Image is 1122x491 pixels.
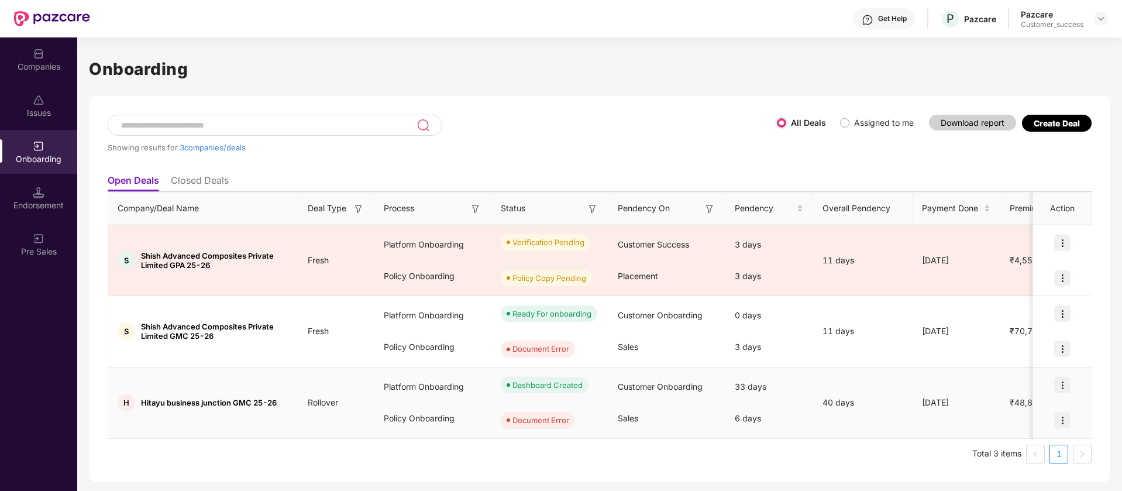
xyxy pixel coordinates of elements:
[501,202,525,215] span: Status
[618,202,670,215] span: Pendency On
[913,396,1000,409] div: [DATE]
[791,118,826,128] label: All Deals
[141,322,289,341] span: Shish Advanced Composites Private Limited GMC 25-26
[913,254,1000,267] div: [DATE]
[374,371,491,403] div: Platform Onboarding
[33,233,44,245] img: svg+xml;base64,PHN2ZyB3aWR0aD0iMjAiIGhlaWdodD0iMjAiIHZpZXdCb3g9IjAgMCAyMCAyMCIgZmlsbD0ibm9uZSIgeG...
[298,397,347,407] span: Rollover
[298,255,338,265] span: Fresh
[1049,445,1068,463] li: 1
[470,203,481,215] img: svg+xml;base64,PHN2ZyB3aWR0aD0iMTYiIGhlaWdodD0iMTYiIHZpZXdCb3g9IjAgMCAxNiAxNiIgZmlsbD0ibm9uZSIgeG...
[735,202,794,215] span: Pendency
[878,14,907,23] div: Get Help
[14,11,90,26] img: New Pazcare Logo
[374,403,491,434] div: Policy Onboarding
[704,203,715,215] img: svg+xml;base64,PHN2ZyB3aWR0aD0iMTYiIGhlaWdodD0iMTYiIHZpZXdCb3g9IjAgMCAxNiAxNiIgZmlsbD0ibm9uZSIgeG...
[618,382,703,392] span: Customer Onboarding
[813,325,913,338] div: 11 days
[118,252,135,269] div: S
[1032,451,1039,458] span: left
[725,371,813,403] div: 33 days
[813,193,913,225] th: Overall Pendency
[1000,397,1052,407] span: ₹48,817
[947,12,954,26] span: P
[118,394,135,411] div: H
[1054,305,1071,322] img: icon
[417,118,430,132] img: svg+xml;base64,PHN2ZyB3aWR0aD0iMjQiIGhlaWdodD0iMjUiIHZpZXdCb3g9IjAgMCAyNCAyNSIgZmlsbD0ibm9uZSIgeG...
[374,331,491,363] div: Policy Onboarding
[813,254,913,267] div: 11 days
[725,260,813,292] div: 3 days
[512,379,583,391] div: Dashboard Created
[1050,445,1068,463] a: 1
[854,118,914,128] label: Assigned to me
[141,251,289,270] span: Shish Advanced Composites Private Limited GPA 25-26
[1000,193,1076,225] th: Premium Paid
[1054,235,1071,251] img: icon
[33,187,44,198] img: svg+xml;base64,PHN2ZyB3aWR0aD0iMTQuNSIgaGVpZ2h0PSIxNC41IiB2aWV3Qm94PSIwIDAgMTYgMTYiIGZpbGw9Im5vbm...
[118,322,135,340] div: S
[374,300,491,331] div: Platform Onboarding
[1026,445,1045,463] li: Previous Page
[1096,14,1106,23] img: svg+xml;base64,PHN2ZyBpZD0iRHJvcGRvd24tMzJ4MzIiIHhtbG5zPSJodHRwOi8vd3d3LnczLm9yZy8yMDAwL3N2ZyIgd2...
[512,343,569,355] div: Document Error
[33,48,44,60] img: svg+xml;base64,PHN2ZyBpZD0iQ29tcGFuaWVzIiB4bWxucz0iaHR0cDovL3d3dy53My5vcmcvMjAwMC9zdmciIHdpZHRoPS...
[374,229,491,260] div: Platform Onboarding
[1079,451,1086,458] span: right
[618,310,703,320] span: Customer Onboarding
[1073,445,1092,463] button: right
[89,56,1110,82] h1: Onboarding
[725,229,813,260] div: 3 days
[618,239,689,249] span: Customer Success
[108,143,777,152] div: Showing results for
[618,271,658,281] span: Placement
[1054,341,1071,357] img: icon
[972,445,1021,463] li: Total 3 items
[512,414,569,426] div: Document Error
[813,396,913,409] div: 40 days
[512,236,584,248] div: Verification Pending
[512,308,591,320] div: Ready For onboarding
[587,203,598,215] img: svg+xml;base64,PHN2ZyB3aWR0aD0iMTYiIGhlaWdodD0iMTYiIHZpZXdCb3g9IjAgMCAxNiAxNiIgZmlsbD0ibm9uZSIgeG...
[33,94,44,106] img: svg+xml;base64,PHN2ZyBpZD0iSXNzdWVzX2Rpc2FibGVkIiB4bWxucz0iaHR0cDovL3d3dy53My5vcmcvMjAwMC9zdmciIH...
[374,260,491,292] div: Policy Onboarding
[929,115,1016,131] button: Download report
[862,14,873,26] img: svg+xml;base64,PHN2ZyBpZD0iSGVscC0zMngzMiIgeG1sbnM9Imh0dHA6Ly93d3cudzMub3JnLzIwMDAvc3ZnIiB3aWR0aD...
[725,331,813,363] div: 3 days
[384,202,414,215] span: Process
[33,140,44,152] img: svg+xml;base64,PHN2ZyB3aWR0aD0iMjAiIGhlaWdodD0iMjAiIHZpZXdCb3g9IjAgMCAyMCAyMCIgZmlsbD0ibm9uZSIgeG...
[1026,445,1045,463] button: left
[180,143,246,152] span: 3 companies/deals
[913,325,1000,338] div: [DATE]
[964,13,996,25] div: Pazcare
[922,202,982,215] span: Payment Done
[1034,118,1080,128] div: Create Deal
[171,174,229,191] li: Closed Deals
[512,272,586,284] div: Policy Copy Pending
[1054,412,1071,428] img: icon
[618,342,638,352] span: Sales
[913,193,1000,225] th: Payment Done
[1054,377,1071,393] img: icon
[141,398,277,407] span: Hitayu business junction GMC 25-26
[308,202,346,215] span: Deal Type
[1021,20,1083,29] div: Customer_success
[725,403,813,434] div: 6 days
[1073,445,1092,463] li: Next Page
[298,326,338,336] span: Fresh
[725,300,813,331] div: 0 days
[108,174,159,191] li: Open Deals
[353,203,364,215] img: svg+xml;base64,PHN2ZyB3aWR0aD0iMTYiIGhlaWdodD0iMTYiIHZpZXdCb3g9IjAgMCAxNiAxNiIgZmlsbD0ibm9uZSIgeG...
[618,413,638,423] span: Sales
[1000,326,1052,336] span: ₹70,760
[725,193,813,225] th: Pendency
[108,193,298,225] th: Company/Deal Name
[1033,193,1092,225] th: Action
[1021,9,1083,20] div: Pazcare
[1000,255,1047,265] span: ₹4,550
[1054,270,1071,286] img: icon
